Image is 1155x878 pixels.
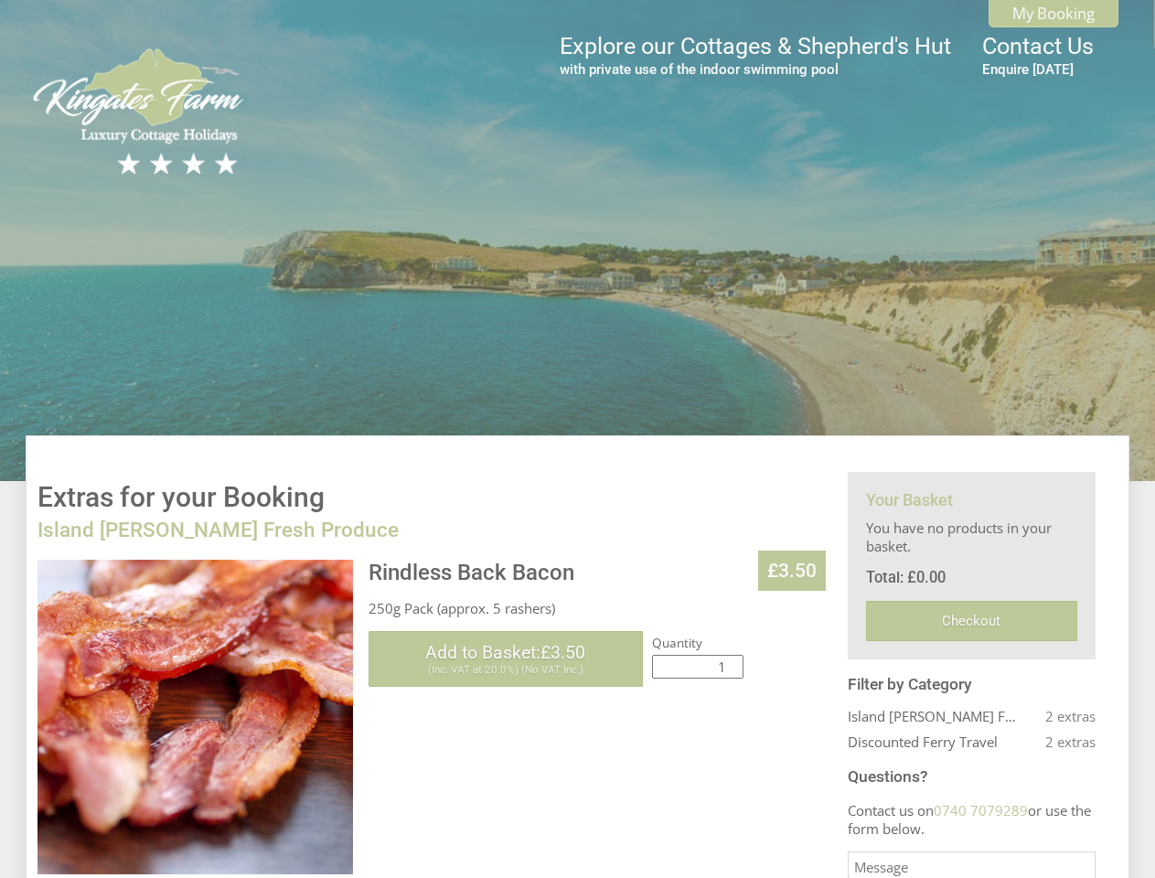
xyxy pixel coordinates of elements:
h1: Rindless Back Bacon [369,560,826,585]
a: Discounted Ferry Travel [848,733,1021,751]
span: £3.50 [540,642,585,663]
a: 0740 7079289 [934,801,1028,819]
a: Island [PERSON_NAME] Fresh Produce [37,518,399,541]
a: Your Basket [866,490,953,509]
p: You have no products in your basket. [866,519,1077,555]
label: Quantity [652,635,826,651]
img: Kingates Farm [26,44,254,179]
a: Extras for your Booking [37,481,325,513]
a: Checkout [866,601,1077,641]
span: (No VAT Inc.) [521,663,583,676]
small: Enquire [DATE] [982,61,1094,78]
a: Contact UsEnquire [DATE] [982,33,1094,78]
a: Island [PERSON_NAME] Fresh Produce [848,707,1021,725]
h3: Questions? [848,767,1096,786]
button: Add to Basket:£3.50 (Inc. VAT at 20.0%) (No VAT Inc.) [369,631,643,687]
img: Rindless Back Bacon [37,560,353,875]
h4: Total: £0.00 [866,569,1077,586]
h3: Filter by Category [848,675,1096,693]
p: 2 extras [1021,707,1096,725]
p: Contact us on or use the form below. [848,801,1096,838]
span: Add to Basket: [425,642,585,663]
h2: £3.50 [758,551,826,591]
p: 2 extras [1021,733,1096,751]
a: Explore our Cottages & Shepherd's Hutwith private use of the indoor swimming pool [560,33,951,78]
span: (Inc. VAT at 20.0%) [428,663,519,676]
small: with private use of the indoor swimming pool [560,61,951,78]
p: 250g Pack (approx. 5 rashers) [369,599,826,617]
